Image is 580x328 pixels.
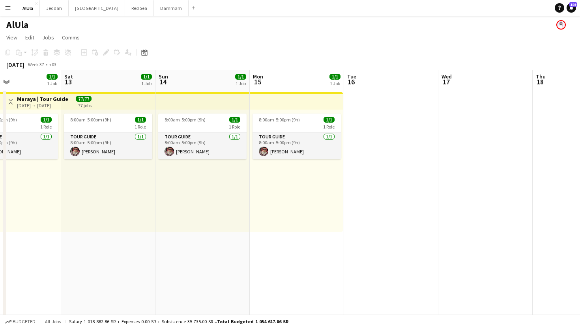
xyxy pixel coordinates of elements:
span: Week 37 [26,61,46,67]
div: 1 Job [330,80,340,86]
span: 8:00am-5:00pm (9h) [165,117,206,123]
span: Tue [347,73,356,80]
span: 1 Role [40,124,52,130]
span: 8:00am-5:00pm (9h) [70,117,111,123]
app-card-role: Tour Guide1/18:00am-5:00pm (9h)[PERSON_NAME] [64,132,152,159]
app-user-avatar: Saad AlHarthi [556,20,566,30]
span: 189 [569,2,577,7]
span: All jobs [43,319,62,324]
h1: AlUla [6,19,28,31]
span: 1 Role [323,124,335,130]
div: Salary 1 018 882.86 SR + Expenses 0.00 SR + Subsistence 35 735.00 SR = [69,319,288,324]
a: 189 [567,3,576,13]
span: Total Budgeted 1 054 617.86 SR [217,319,288,324]
div: 1 Job [47,80,57,86]
a: Jobs [39,32,57,43]
span: Edit [25,34,34,41]
span: 1/1 [135,117,146,123]
span: Jobs [42,34,54,41]
span: 14 [157,77,168,86]
span: 1/1 [141,74,152,80]
span: 1/1 [324,117,335,123]
app-job-card: 8:00am-5:00pm (9h)1/11 RoleTour Guide1/18:00am-5:00pm (9h)[PERSON_NAME] [64,114,152,159]
span: 16 [346,77,356,86]
button: Jeddah [40,0,69,16]
app-job-card: 8:00am-5:00pm (9h)1/11 RoleTour Guide1/18:00am-5:00pm (9h)[PERSON_NAME] [253,114,341,159]
div: +03 [49,61,56,67]
button: Dammam [154,0,189,16]
span: 17 [440,77,452,86]
span: 18 [535,77,546,86]
span: 1 Role [135,124,146,130]
span: 15 [252,77,263,86]
button: [GEOGRAPHIC_DATA] [69,0,125,16]
span: 1 Role [229,124,240,130]
span: 1/1 [47,74,58,80]
button: Red Sea [125,0,154,16]
app-card-role: Tour Guide1/18:00am-5:00pm (9h)[PERSON_NAME] [253,132,341,159]
span: 1/1 [329,74,341,80]
app-job-card: 8:00am-5:00pm (9h)1/11 RoleTour Guide1/18:00am-5:00pm (9h)[PERSON_NAME] [158,114,247,159]
a: View [3,32,21,43]
a: Edit [22,32,37,43]
div: [DATE] [6,61,24,69]
a: Comms [59,32,83,43]
span: 77/77 [76,96,92,102]
span: Wed [442,73,452,80]
div: 1 Job [141,80,152,86]
span: 13 [63,77,73,86]
span: Sun [159,73,168,80]
span: 1/1 [229,117,240,123]
div: 77 jobs [78,102,92,108]
span: 1/1 [41,117,52,123]
span: Comms [62,34,80,41]
div: 1 Job [236,80,246,86]
div: [DATE] → [DATE] [17,102,68,108]
h3: Maraya | Tour Guide [17,95,68,102]
button: AlUla [16,0,40,16]
span: Mon [253,73,263,80]
span: Budgeted [13,319,36,324]
button: Budgeted [4,317,37,326]
span: Sat [64,73,73,80]
app-card-role: Tour Guide1/18:00am-5:00pm (9h)[PERSON_NAME] [158,132,247,159]
span: View [6,34,17,41]
span: Thu [536,73,546,80]
span: 1/1 [235,74,246,80]
span: 8:00am-5:00pm (9h) [259,117,300,123]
